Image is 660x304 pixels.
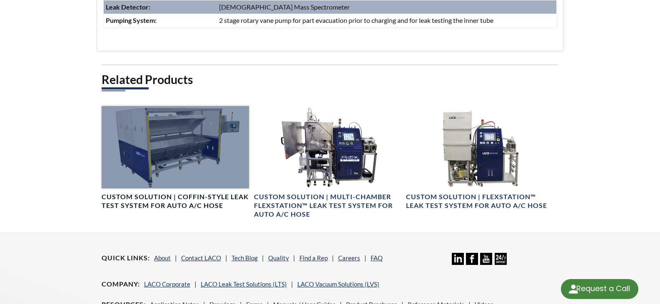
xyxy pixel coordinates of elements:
[102,254,150,262] h4: Quick Links
[232,254,258,262] a: Tech Blog
[102,280,140,289] h4: Company
[102,72,559,87] h2: Related Products
[102,106,249,210] a: Front View of Coffin-Style Leak Test System for Auto/AC HoseCustom Solution | Coffin-Style Leak T...
[217,14,556,27] td: 2 stage rotary vane pump for part evacuation prior to charging and for leak testing the inner tube
[576,279,630,298] div: Request a Call
[371,254,383,262] a: FAQ
[254,193,401,218] h4: Custom Solution | Multi-Chamber FLEXSTATION™ Leak Test System for Auto A/C Hose
[297,280,379,288] a: LACO Vacuum Solutions (LVS)
[254,106,401,219] a: FLEX Station System front viewCustom Solution | Multi-Chamber FLEXSTATION™ Leak Test System for A...
[181,254,221,262] a: Contact LACO
[201,280,287,288] a: LACO Leak Test Solutions (LTS)
[106,3,149,11] strong: Leak Detector
[299,254,328,262] a: Find a Rep
[338,254,360,262] a: Careers
[154,254,171,262] a: About
[495,253,507,265] img: 24/7 Support Icon
[144,280,190,288] a: LACO Corporate
[104,0,217,14] td: :
[104,14,217,27] td: :
[268,254,289,262] a: Quality
[102,193,249,210] h4: Custom Solution | Coffin-Style Leak Test System for Auto A/C Hose
[406,193,553,210] h4: Custom Solution | FLEXSTATION™ Leak Test System for Auto A/C Hose
[217,0,556,14] td: [DEMOGRAPHIC_DATA] Mass Spectrometer
[106,16,155,24] strong: Pumping System
[561,279,638,299] div: Request a Call
[406,106,553,210] a: Flexstation Leak Test system for auto A/C hose, front viewCustom Solution | FLEXSTATION™ Leak Tes...
[567,282,580,296] img: round button
[495,259,507,266] a: 24/7 Support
